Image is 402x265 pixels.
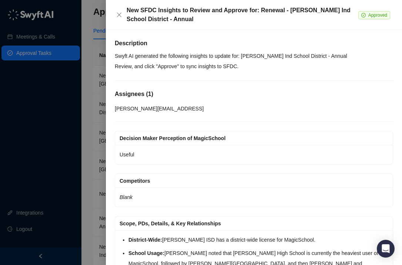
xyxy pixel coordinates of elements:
[115,39,393,48] h5: Description
[120,219,388,228] div: Scope, PDs, Details, & Key Relationships
[120,194,133,200] em: Blank
[368,13,387,18] span: Approved
[120,149,388,160] p: Useful
[120,177,388,185] div: Competitors
[115,51,393,61] p: Swyft AI generated the following insights to update for: [PERSON_NAME] Ind School District - Annual
[128,235,388,245] li: [PERSON_NAME] ISD has a district-wide license for MagicSchool.
[115,90,393,99] h5: Assignees ( 1 )
[377,240,395,258] div: Open Intercom Messenger
[120,134,388,142] div: Decision Maker Perception of MagicSchool
[127,6,358,24] div: New SFDC Insights to Review and Approve for: Renewal - [PERSON_NAME] Ind School District - Annual
[115,106,204,112] span: [PERSON_NAME][EMAIL_ADDRESS]
[115,10,124,19] button: Close
[128,237,162,243] strong: District-Wide:
[116,12,122,18] span: close
[128,250,164,256] strong: School Usage:
[361,13,366,17] span: check-circle
[115,61,393,72] p: Review, and click "Approve" to sync insights to SFDC.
